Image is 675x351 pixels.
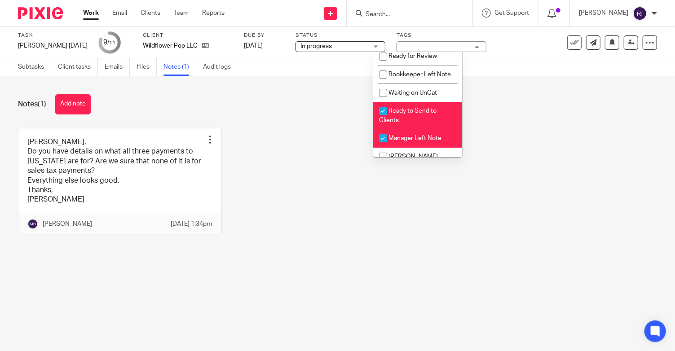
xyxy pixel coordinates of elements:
label: Tags [397,32,486,39]
div: Wendy Jul 2025 [18,41,88,50]
a: Reports [202,9,225,18]
h1: Notes [18,100,46,109]
a: Team [174,9,189,18]
a: Audit logs [203,58,238,76]
img: svg%3E [27,219,38,229]
span: Ready to Send to Clients [379,108,437,123]
span: Waiting on UnCat [388,90,437,96]
small: /11 [108,40,116,45]
a: Files [137,58,157,76]
span: Get Support [494,10,529,16]
label: Due by [244,32,284,39]
div: [PERSON_NAME] [DATE] [18,41,88,50]
a: Emails [105,58,130,76]
a: Client tasks [58,58,98,76]
img: Pixie [18,7,63,19]
p: [PERSON_NAME] [579,9,628,18]
p: [DATE] 1:34pm [171,219,212,228]
label: Status [296,32,385,39]
input: Search [365,11,446,19]
label: Client [143,32,233,39]
p: Wildflower Pop LLC [143,41,198,50]
span: Bookkeeper Left Note [388,71,451,78]
p: [PERSON_NAME] [43,219,92,228]
span: [PERSON_NAME] Reviewed [379,154,438,169]
a: Notes (1) [163,58,196,76]
a: Email [112,9,127,18]
div: 9 [104,37,116,48]
button: Add note [55,94,91,114]
span: In progress [300,43,332,49]
span: (1) [38,101,46,108]
a: Subtasks [18,58,51,76]
img: svg%3E [633,6,647,21]
a: Work [83,9,99,18]
span: Ready for Review [388,53,437,59]
a: Clients [141,9,160,18]
span: Manager Left Note [388,135,441,141]
label: Task [18,32,88,39]
span: [DATE] [244,43,263,49]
